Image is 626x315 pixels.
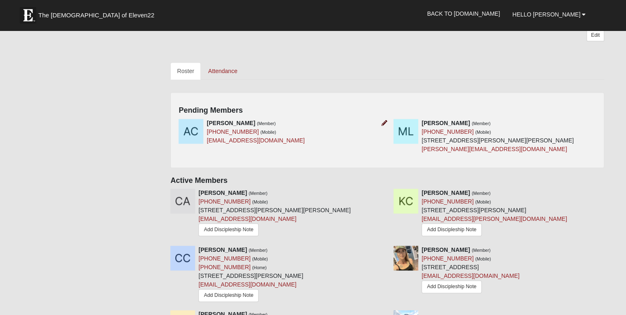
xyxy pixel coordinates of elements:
[198,289,259,302] a: Add Discipleship Note
[20,7,36,24] img: Eleven22 logo
[475,130,491,135] small: (Mobile)
[512,11,580,18] span: Hello [PERSON_NAME]
[202,62,244,80] a: Attendance
[207,128,259,135] a: [PHONE_NUMBER]
[198,216,296,222] a: [EMAIL_ADDRESS][DOMAIN_NAME]
[472,121,491,126] small: (Member)
[475,199,491,204] small: (Mobile)
[198,281,296,288] a: [EMAIL_ADDRESS][DOMAIN_NAME]
[421,3,506,24] a: Back to [DOMAIN_NAME]
[252,256,268,261] small: (Mobile)
[198,246,303,304] div: [STREET_ADDRESS][PERSON_NAME]
[198,189,247,196] strong: [PERSON_NAME]
[249,191,268,196] small: (Member)
[198,264,250,270] a: [PHONE_NUMBER]
[198,255,250,262] a: [PHONE_NUMBER]
[170,62,200,80] a: Roster
[249,248,268,253] small: (Member)
[252,265,266,270] small: (Home)
[257,121,276,126] small: (Member)
[472,191,491,196] small: (Member)
[207,120,255,126] strong: [PERSON_NAME]
[198,246,247,253] strong: [PERSON_NAME]
[252,199,268,204] small: (Mobile)
[421,272,519,279] a: [EMAIL_ADDRESS][DOMAIN_NAME]
[421,246,470,253] strong: [PERSON_NAME]
[472,248,491,253] small: (Member)
[16,3,181,24] a: The [DEMOGRAPHIC_DATA] of Eleven22
[421,119,574,154] div: [STREET_ADDRESS][PERSON_NAME][PERSON_NAME]
[421,128,473,135] a: [PHONE_NUMBER]
[421,255,473,262] a: [PHONE_NUMBER]
[421,146,567,152] a: [PERSON_NAME][EMAIL_ADDRESS][DOMAIN_NAME]
[207,137,304,144] a: [EMAIL_ADDRESS][DOMAIN_NAME]
[421,189,567,239] div: [STREET_ADDRESS][PERSON_NAME]
[586,29,604,41] a: Edit
[421,223,482,236] a: Add Discipleship Note
[198,223,259,236] a: Add Discipleship Note
[260,130,276,135] small: (Mobile)
[179,106,596,115] h4: Pending Members
[421,246,519,295] div: [STREET_ADDRESS]
[421,198,473,205] a: [PHONE_NUMBER]
[421,216,567,222] a: [EMAIL_ADDRESS][PERSON_NAME][DOMAIN_NAME]
[170,176,604,185] h4: Active Members
[421,189,470,196] strong: [PERSON_NAME]
[198,189,351,239] div: [STREET_ADDRESS][PERSON_NAME][PERSON_NAME]
[198,198,250,205] a: [PHONE_NUMBER]
[475,256,491,261] small: (Mobile)
[506,4,592,25] a: Hello [PERSON_NAME]
[38,11,154,19] span: The [DEMOGRAPHIC_DATA] of Eleven22
[421,280,482,293] a: Add Discipleship Note
[421,120,470,126] strong: [PERSON_NAME]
